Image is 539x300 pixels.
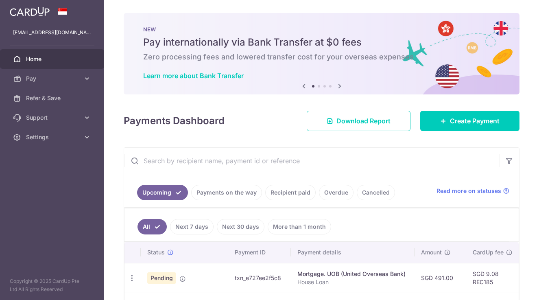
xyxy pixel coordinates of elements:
a: More than 1 month [268,219,331,234]
span: Amount [421,248,442,256]
a: Read more on statuses [436,187,509,195]
span: Settings [26,133,80,141]
td: txn_e727ee2f5c8 [228,263,291,293]
span: Support [26,114,80,122]
p: NEW [143,26,500,33]
span: Create Payment [450,116,500,126]
a: Learn more about Bank Transfer [143,72,244,80]
h5: Pay internationally via Bank Transfer at $0 fees [143,36,500,49]
td: SGD 9.08 REC185 [466,263,519,293]
a: Overdue [319,185,354,200]
img: CardUp [10,7,50,16]
div: Mortgage. UOB (United Overseas Bank) [297,270,408,278]
a: Recipient paid [265,185,316,200]
a: Next 7 days [170,219,214,234]
span: Refer & Save [26,94,80,102]
span: Download Report [336,116,391,126]
a: Cancelled [357,185,395,200]
p: House Loan [297,278,408,286]
h4: Payments Dashboard [124,114,225,128]
th: Payment ID [228,242,291,263]
p: [EMAIL_ADDRESS][DOMAIN_NAME] [13,28,91,37]
a: All [137,219,167,234]
td: SGD 491.00 [415,263,466,293]
a: Download Report [307,111,410,131]
h6: Zero processing fees and lowered transfer cost for your overseas expenses [143,52,500,62]
a: Create Payment [420,111,519,131]
img: Bank transfer banner [124,13,519,94]
a: Upcoming [137,185,188,200]
th: Payment details [291,242,415,263]
input: Search by recipient name, payment id or reference [124,148,500,174]
span: Pending [147,272,176,284]
span: Home [26,55,80,63]
a: Next 30 days [217,219,264,234]
span: Pay [26,74,80,83]
span: CardUp fee [473,248,504,256]
span: Read more on statuses [436,187,501,195]
span: Status [147,248,165,256]
a: Payments on the way [191,185,262,200]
